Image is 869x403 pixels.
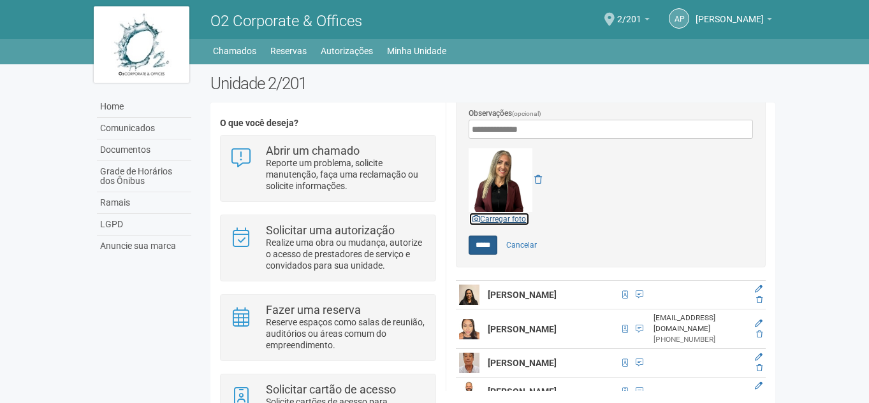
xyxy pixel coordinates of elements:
h4: O que você deseja? [220,118,436,128]
label: Observações [469,108,541,120]
a: Solicitar uma autorização Realize uma obra ou mudança, autorize o acesso de prestadores de serviç... [230,225,426,271]
p: Reserve espaços como salas de reunião, auditórios ou áreas comum do empreendimento. [266,316,426,351]
a: Chamados [213,42,256,60]
a: Abrir um chamado Reporte um problema, solicite manutenção, faça uma reclamação ou solicite inform... [230,145,426,192]
a: Editar membro [755,285,763,293]
h2: Unidade 2/201 [210,74,776,93]
span: O2 Corporate & Offices [210,12,362,30]
a: LGPD [97,214,191,236]
a: Home [97,96,191,118]
a: Carregar foto [469,212,530,226]
a: Editar membro [755,381,763,390]
strong: Fazer uma reserva [266,303,361,316]
a: Excluir membro [756,295,763,304]
a: Minha Unidade [387,42,446,60]
a: Cancelar [499,236,544,255]
a: Excluir membro [756,364,763,372]
img: logo.jpg [94,6,189,83]
div: [EMAIL_ADDRESS][DOMAIN_NAME] [654,313,747,334]
span: agatha pedro de souza [696,2,764,24]
span: 2/201 [617,2,641,24]
a: Ramais [97,192,191,214]
a: Anuncie sua marca [97,236,191,257]
div: [PHONE_NUMBER] [654,334,747,345]
p: Reporte um problema, solicite manutenção, faça uma reclamação ou solicite informações. [266,157,426,192]
img: user.png [459,319,479,339]
a: Editar membro [755,319,763,328]
a: Autorizações [321,42,373,60]
img: user.png [459,353,479,373]
a: Remover [534,174,542,185]
a: Fazer uma reserva Reserve espaços como salas de reunião, auditórios ou áreas comum do empreendime... [230,304,426,351]
a: ap [669,8,689,29]
strong: Solicitar cartão de acesso [266,383,396,396]
span: (opcional) [512,110,541,117]
a: Excluir membro [756,330,763,339]
strong: [PERSON_NAME] [488,324,557,334]
img: user.png [459,285,479,305]
a: Documentos [97,139,191,161]
strong: [PERSON_NAME] [488,386,557,397]
a: Reservas [270,42,307,60]
img: user.png [459,381,479,402]
a: Comunicados [97,118,191,139]
strong: [PERSON_NAME] [488,358,557,368]
strong: Solicitar uma autorização [266,223,395,237]
img: GetFile [469,148,532,212]
a: Grade de Horários dos Ônibus [97,161,191,192]
p: Realize uma obra ou mudança, autorize o acesso de prestadores de serviço e convidados para sua un... [266,237,426,271]
strong: Abrir um chamado [266,144,360,157]
a: 2/201 [617,16,650,26]
a: [PERSON_NAME] [696,16,772,26]
a: Editar membro [755,353,763,362]
strong: [PERSON_NAME] [488,290,557,300]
